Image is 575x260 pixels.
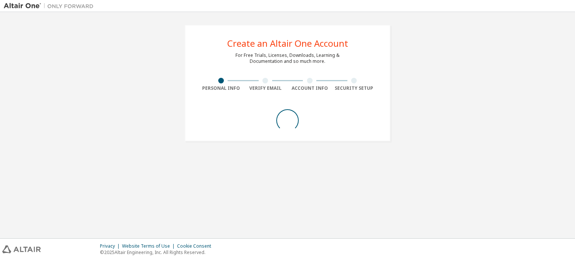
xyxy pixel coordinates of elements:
[332,85,377,91] div: Security Setup
[177,243,216,249] div: Cookie Consent
[4,2,97,10] img: Altair One
[199,85,243,91] div: Personal Info
[235,52,340,64] div: For Free Trials, Licenses, Downloads, Learning & Documentation and so much more.
[122,243,177,249] div: Website Terms of Use
[227,39,348,48] div: Create an Altair One Account
[100,243,122,249] div: Privacy
[2,245,41,253] img: altair_logo.svg
[287,85,332,91] div: Account Info
[243,85,288,91] div: Verify Email
[100,249,216,256] p: © 2025 Altair Engineering, Inc. All Rights Reserved.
